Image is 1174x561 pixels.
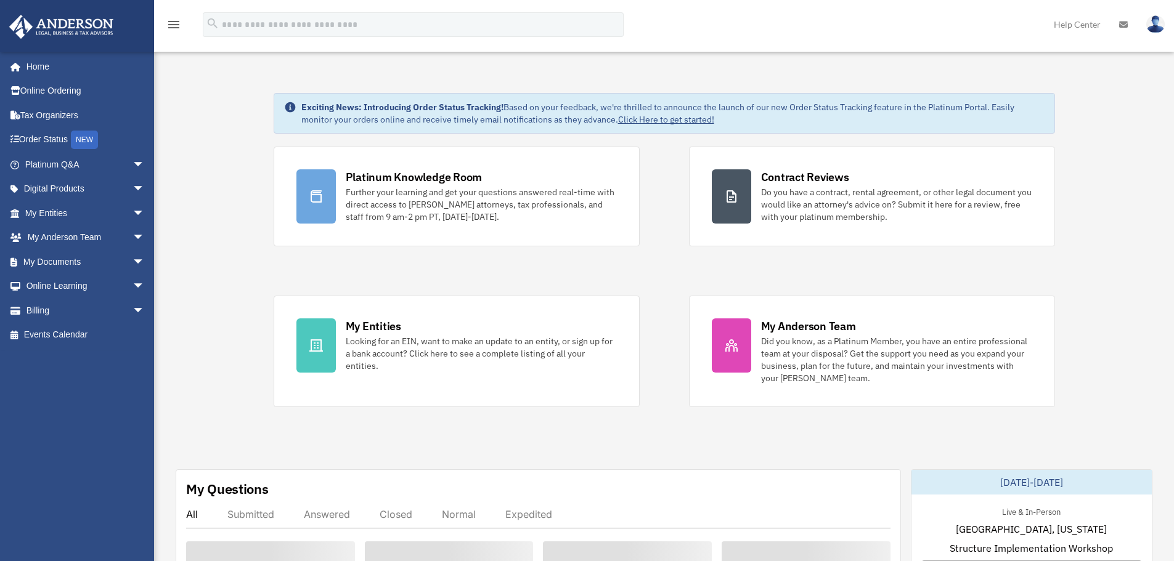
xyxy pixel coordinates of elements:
div: Further your learning and get your questions answered real-time with direct access to [PERSON_NAM... [346,186,617,223]
div: Normal [442,508,476,520]
a: Digital Productsarrow_drop_down [9,177,163,201]
div: Contract Reviews [761,169,849,185]
span: arrow_drop_down [132,249,157,275]
strong: Exciting News: Introducing Order Status Tracking! [301,102,503,113]
a: Contract Reviews Do you have a contract, rental agreement, or other legal document you would like... [689,147,1055,246]
a: My Entities Looking for an EIN, want to make an update to an entity, or sign up for a bank accoun... [274,296,640,407]
div: Do you have a contract, rental agreement, or other legal document you would like an attorney's ad... [761,186,1032,223]
div: My Questions [186,480,269,498]
a: My Anderson Teamarrow_drop_down [9,225,163,250]
div: Answered [304,508,350,520]
div: Platinum Knowledge Room [346,169,483,185]
div: Submitted [227,508,274,520]
div: My Entities [346,318,401,334]
a: My Anderson Team Did you know, as a Platinum Member, you have an entire professional team at your... [689,296,1055,407]
div: Based on your feedback, we're thrilled to announce the launch of our new Order Status Tracking fe... [301,101,1045,126]
a: My Documentsarrow_drop_down [9,249,163,274]
span: arrow_drop_down [132,152,157,177]
div: Expedited [505,508,552,520]
span: Structure Implementation Workshop [950,541,1113,555]
a: Tax Organizers [9,103,163,127]
div: My Anderson Team [761,318,856,334]
div: [DATE]-[DATE] [911,470,1152,494]
div: NEW [71,131,98,149]
div: Did you know, as a Platinum Member, you have an entire professional team at your disposal? Get th... [761,335,1032,384]
a: Online Ordering [9,79,163,103]
span: arrow_drop_down [132,177,157,202]
i: menu [166,17,181,32]
a: Platinum Knowledge Room Further your learning and get your questions answered real-time with dire... [274,147,640,246]
span: arrow_drop_down [132,298,157,323]
a: Events Calendar [9,323,163,347]
div: Live & In-Person [992,504,1070,517]
a: Billingarrow_drop_down [9,298,163,323]
span: [GEOGRAPHIC_DATA], [US_STATE] [956,522,1107,536]
a: Order StatusNEW [9,127,163,153]
a: Home [9,54,157,79]
div: All [186,508,198,520]
a: My Entitiesarrow_drop_down [9,201,163,225]
img: User Pic [1146,15,1165,33]
a: menu [166,22,181,32]
a: Click Here to get started! [618,114,714,125]
div: Looking for an EIN, want to make an update to an entity, or sign up for a bank account? Click her... [346,335,617,372]
img: Anderson Advisors Platinum Portal [6,15,117,39]
div: Closed [380,508,412,520]
span: arrow_drop_down [132,225,157,251]
span: arrow_drop_down [132,201,157,226]
a: Online Learningarrow_drop_down [9,274,163,299]
i: search [206,17,219,30]
a: Platinum Q&Aarrow_drop_down [9,152,163,177]
span: arrow_drop_down [132,274,157,299]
